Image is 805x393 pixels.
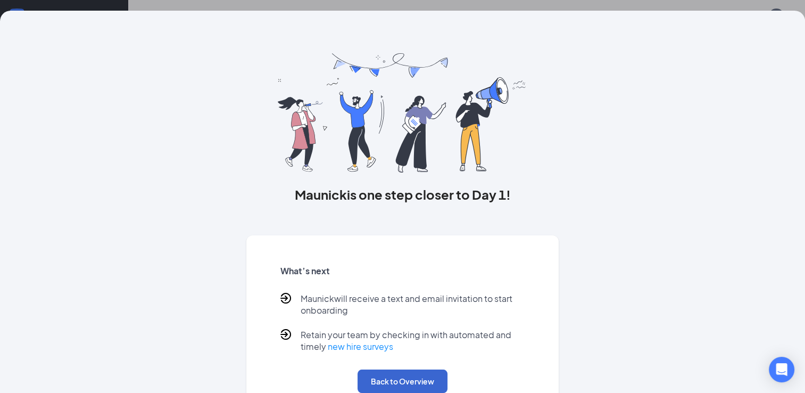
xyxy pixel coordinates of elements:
[280,265,525,277] h5: What’s next
[328,341,393,352] a: new hire surveys
[301,329,525,353] p: Retain your team by checking in with automated and timely
[301,293,525,316] p: Maunick will receive a text and email invitation to start onboarding
[769,357,794,382] div: Open Intercom Messenger
[358,370,447,393] button: Back to Overview
[278,53,527,173] img: you are all set
[246,185,559,203] h3: Maunick is one step closer to Day 1!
